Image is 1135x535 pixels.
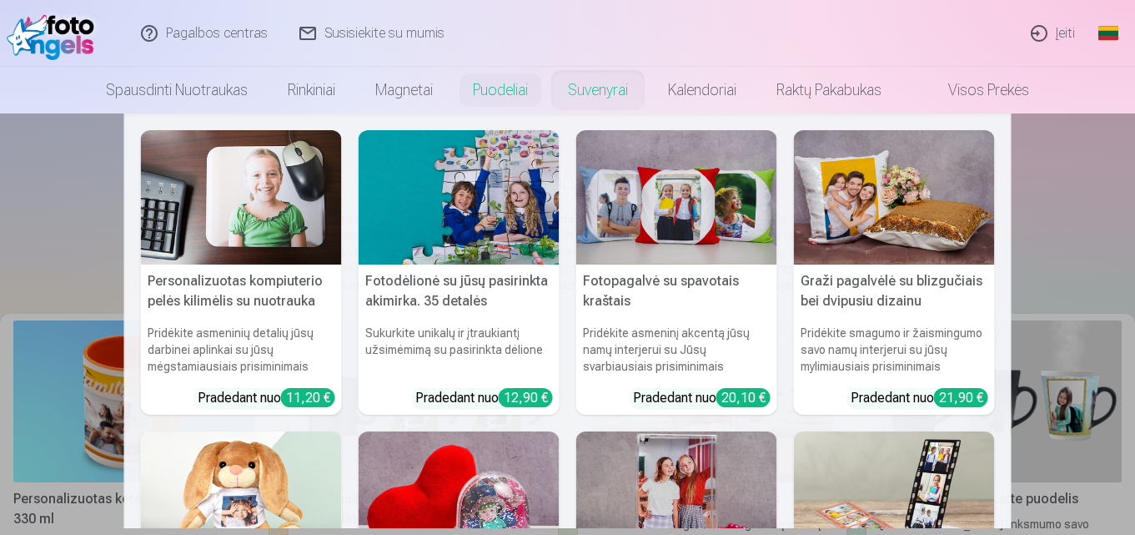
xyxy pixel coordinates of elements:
a: Spausdinti nuotraukas [86,67,268,114]
a: Kalendoriai [648,67,756,114]
a: Graži pagalvėlė su blizgučiais bei dvipusiu dizainuGraži pagalvėlė su blizgučiais bei dvipusiu di... [794,130,995,415]
div: Pradedant nuo [415,388,553,408]
h6: Sukurkite unikalų ir įtraukiantį užsimėmimą su pasirinkta dėlione [359,318,560,381]
img: Graži pagalvėlė su blizgučiais bei dvipusiu dizainu [794,130,995,265]
div: 21,90 € [934,388,988,407]
img: Fotopagalvė su spavotais kraštais [576,130,777,265]
a: Fotopagalvė su spavotais kraštaisFotopagalvė su spavotais kraštaisPridėkite asmeninį akcentą jūsų... [576,130,777,415]
div: 20,10 € [716,388,771,407]
a: Visos prekės [901,67,1049,114]
div: Pradedant nuo [633,388,771,408]
h6: Pridėkite smagumo ir žaismingumo savo namų interjerui su jūsų mylimiausiais prisiminimais [794,318,995,381]
a: Puodeliai [453,67,548,114]
img: /fa2 [7,7,103,60]
div: 11,20 € [281,388,335,407]
div: 12,90 € [499,388,553,407]
h6: Pridėkite asmeninį akcentą jūsų namų interjerui su Jūsų svarbiausiais prisiminimais [576,318,777,381]
a: Raktų pakabukas [756,67,901,114]
div: Pradedant nuo [198,388,335,408]
h5: Fotopagalvė su spavotais kraštais [576,265,777,318]
img: Fotodėlionė su jūsų pasirinkta akimirka. 35 detalės [359,130,560,265]
a: Magnetai [355,67,453,114]
a: Rinkiniai [268,67,355,114]
a: Personalizuotas kompiuterio pelės kilimėlis su nuotraukaPersonalizuotas kompiuterio pelės kilimėl... [141,130,342,415]
div: Pradedant nuo [851,388,988,408]
h5: Fotodėlionė su jūsų pasirinkta akimirka. 35 detalės [359,265,560,318]
h6: Pridėkite asmeninių detalių jūsų darbinei aplinkai su jūsų mėgstamiausiais prisiminimais [141,318,342,381]
a: Fotodėlionė su jūsų pasirinkta akimirka. 35 detalėsFotodėlionė su jūsų pasirinkta akimirka. 35 de... [359,130,560,415]
h5: Personalizuotas kompiuterio pelės kilimėlis su nuotrauka [141,265,342,318]
img: Personalizuotas kompiuterio pelės kilimėlis su nuotrauka [141,130,342,265]
h5: Graži pagalvėlė su blizgučiais bei dvipusiu dizainu [794,265,995,318]
a: Suvenyrai [548,67,648,114]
